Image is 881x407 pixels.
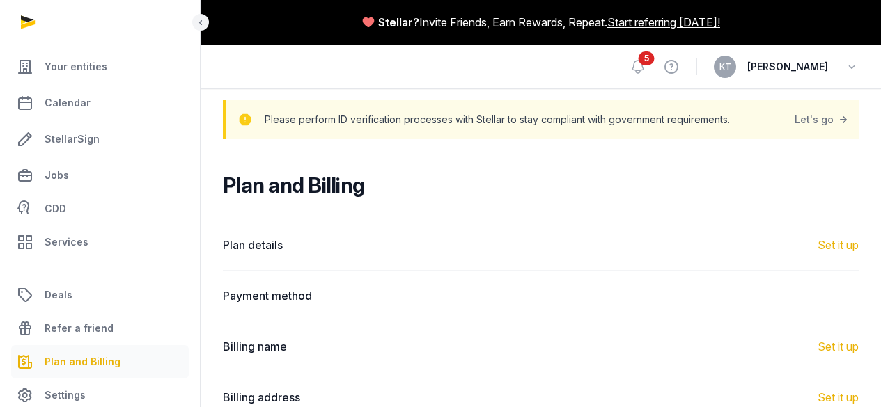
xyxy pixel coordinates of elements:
span: CDD [45,200,66,217]
span: Stellar? [378,14,419,31]
a: Set it up [818,338,859,355]
span: Plan and Billing [45,353,120,370]
span: Services [45,234,88,250]
span: Jobs [45,167,69,184]
a: StellarSign [11,122,189,156]
a: Jobs [11,159,189,192]
span: KT [719,63,731,71]
a: Calendar [11,86,189,120]
dt: Plan details [223,237,373,253]
span: StellarSign [45,131,100,147]
p: Please perform ID verification processes with Stellar to stay compliant with government requireme... [265,110,730,129]
a: Refer a friend [11,312,189,345]
a: Deals [11,278,189,312]
a: Start referring [DATE]! [607,14,720,31]
button: KT [714,56,736,78]
a: Services [11,225,189,259]
a: Let's go [795,110,850,129]
span: Deals [45,287,72,303]
h2: Plan and Billing [223,173,859,198]
a: Your entities [11,50,189,83]
span: [PERSON_NAME] [747,58,828,75]
span: Your entities [45,58,107,75]
dt: Payment method [223,287,373,304]
a: CDD [11,195,189,223]
span: Settings [45,387,86,404]
span: Refer a friend [45,320,114,337]
span: 5 [639,51,655,65]
span: Calendar [45,95,91,111]
dt: Billing address [223,389,373,406]
iframe: Chat Widget [811,340,881,407]
a: Plan and Billing [11,345,189,378]
div: Set it up [818,237,859,253]
dt: Billing name [223,338,373,355]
